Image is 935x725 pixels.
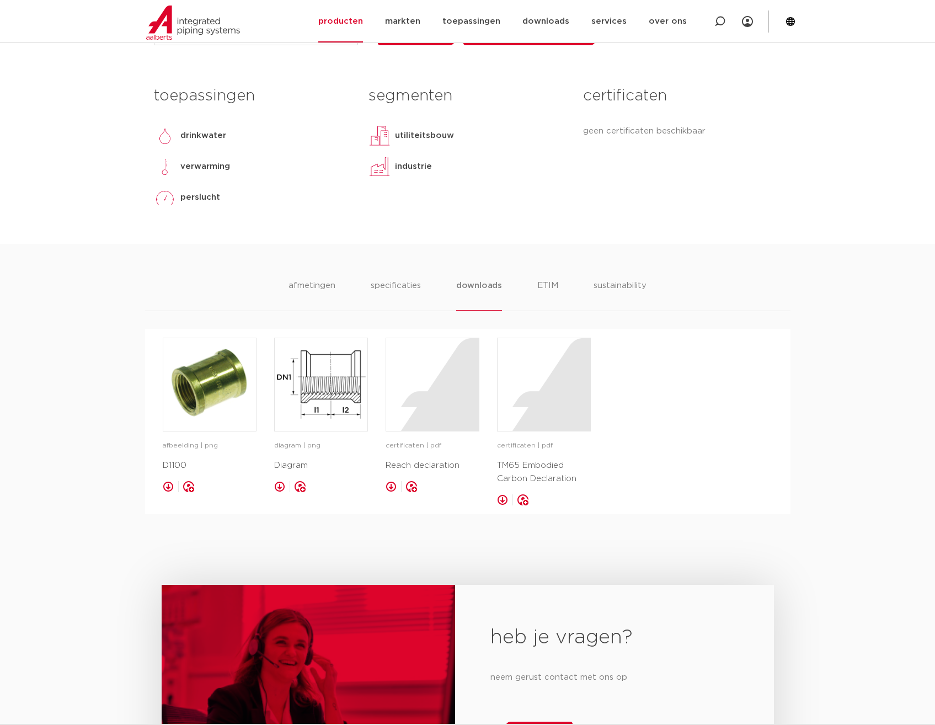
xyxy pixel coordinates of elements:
img: utiliteitsbouw [368,125,391,147]
img: image for Diagram [275,338,367,431]
p: certificaten | pdf [386,440,479,451]
a: image for D1100 [163,338,257,431]
li: specificaties [371,279,421,311]
p: geen certificaten beschikbaar [583,125,781,138]
img: perslucht [154,186,176,209]
li: sustainability [594,279,647,311]
h2: heb je vragen? [490,625,738,651]
h3: segmenten [368,85,567,107]
p: certificaten | pdf [497,440,591,451]
img: image for D1100 [163,338,256,431]
img: drinkwater [154,125,176,147]
h3: certificaten [583,85,781,107]
p: utiliteitsbouw [395,129,454,142]
p: TM65 Embodied Carbon Declaration [497,459,591,486]
img: verwarming [154,156,176,178]
img: industrie [368,156,391,178]
li: afmetingen [288,279,335,311]
h3: toepassingen [154,85,352,107]
p: neem gerust contact met ons op [490,669,738,686]
p: D1100 [163,459,257,472]
p: industrie [395,160,432,173]
p: afbeelding | png [163,440,257,451]
li: ETIM [537,279,558,311]
p: drinkwater [180,129,226,142]
p: Diagram [274,459,368,472]
p: diagram | png [274,440,368,451]
a: image for Diagram [274,338,368,431]
p: Reach declaration [386,459,479,472]
li: downloads [456,279,502,311]
p: verwarming [180,160,230,173]
p: perslucht [180,191,220,204]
